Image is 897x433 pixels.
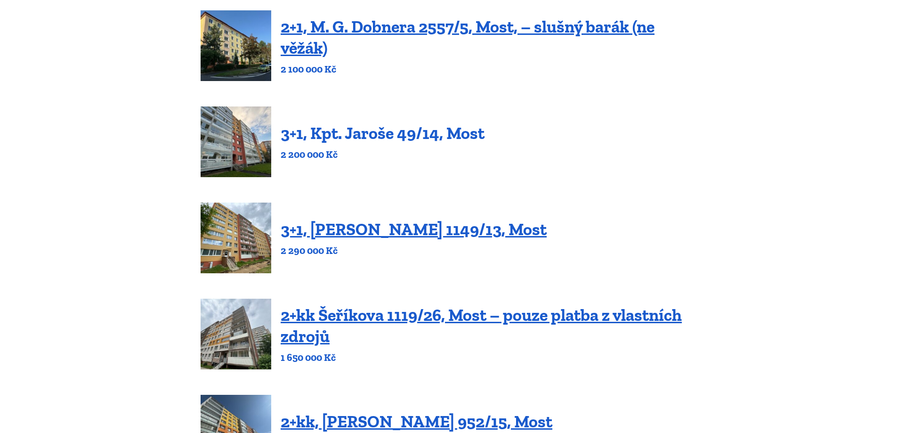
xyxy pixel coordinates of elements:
[281,16,655,58] a: 2+1, M. G. Dobnera 2557/5, Most, – slušný barák (ne věžák)
[281,305,682,346] a: 2+kk Šeříkova 1119/26, Most – pouze platba z vlastních zdrojů
[281,244,547,257] p: 2 290 000 Kč
[281,63,696,76] p: 2 100 000 Kč
[281,123,485,143] a: 3+1, Kpt. Jaroše 49/14, Most
[281,219,547,239] a: 3+1, [PERSON_NAME] 1149/13, Most
[281,411,552,432] a: 2+kk, [PERSON_NAME] 952/15, Most
[281,148,485,161] p: 2 200 000 Kč
[281,351,696,364] p: 1 650 000 Kč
